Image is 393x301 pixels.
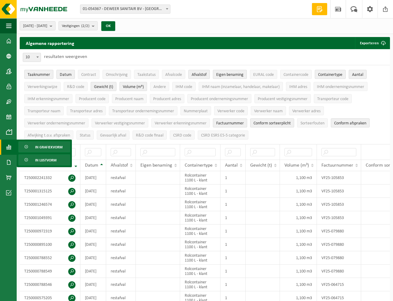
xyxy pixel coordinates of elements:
[115,97,143,101] span: Producent naam
[254,121,291,126] span: Conform sorteerplicht
[35,141,62,153] span: In grafiekvorm
[80,5,170,13] span: 01-054367 - DEWEER SANITAIR BV - VICHTE
[331,118,370,127] button: Conform afspraken : Activate to sort
[44,54,87,59] label: resultaten weergeven
[78,70,99,79] button: ContractContract: Activate to sort
[80,225,106,238] td: [DATE]
[180,211,220,225] td: Rolcontainer 1100 L - klant
[187,94,251,103] button: Producent ondernemingsnummerProducent ondernemingsnummer: Activate to sort
[155,121,207,126] span: Verwerker erkenningsnummer
[28,133,70,138] span: Afwijking t.o.v. afspraken
[251,106,286,115] button: Verwerker naamVerwerker naam: Activate to sort
[20,198,80,211] td: T250001246574
[80,211,106,225] td: [DATE]
[67,85,84,89] span: R&D code
[151,118,210,127] button: Verwerker erkenningsnummerVerwerker erkenningsnummer: Activate to sort
[199,82,283,91] button: IHM naam (inzamelaar, handelaar, makelaar)IHM naam (inzamelaar, handelaar, makelaar): Activate to...
[280,238,317,251] td: 1,100 m3
[106,238,136,251] td: restafval
[28,109,60,113] span: Transporteur naam
[280,184,317,198] td: 1,100 m3
[100,133,126,138] span: Gevaarlijk afval
[334,121,366,126] span: Conform afspraken
[76,94,109,103] button: Producent codeProducent code: Activate to sort
[20,225,80,238] td: T250000972319
[220,184,246,198] td: 1
[106,225,136,238] td: restafval
[28,73,50,77] span: Taaknummer
[150,94,184,103] button: Producent adresProducent adres: Activate to sort
[355,37,389,49] button: Exporteren
[220,238,246,251] td: 1
[24,82,61,91] button: VerwerkingswijzeVerwerkingswijze: Activate to sort
[180,171,220,184] td: Rolcontainer 1100 L - klant
[20,238,80,251] td: T250000895100
[198,130,248,140] button: CSRD ESRS E5-5 categorieCSRD ESRS E5-5 categorie: Activate to sort
[250,118,294,127] button: Conform sorteerplicht : Activate to sort
[280,251,317,265] td: 1,100 m3
[85,163,98,168] span: Datum
[24,130,73,140] button: Afwijking t.o.v. afsprakenAfwijking t.o.v. afspraken: Activate to sort
[172,82,196,91] button: IHM codeIHM code: Activate to sort
[180,278,220,291] td: Rolcontainer 1100 L - klant
[317,85,364,89] span: IHM ondernemingsnummer
[297,118,328,127] button: SorteerfoutenSorteerfouten: Activate to sort
[180,251,220,265] td: Rolcontainer 1100 L - klant
[18,141,70,153] a: In grafiekvorm
[28,85,57,89] span: Verwerkingswijze
[20,171,80,184] td: T250002241332
[165,73,182,77] span: Afvalcode
[188,70,210,79] button: AfvalstofAfvalstof: Activate to sort
[80,278,106,291] td: [DATE]
[317,225,361,238] td: VF25-079880
[101,21,115,31] button: OK
[67,106,106,115] button: Transporteur adresTransporteur adres: Activate to sort
[162,70,185,79] button: AfvalcodeAfvalcode: Activate to sort
[106,211,136,225] td: restafval
[216,73,244,77] span: Eigen benaming
[317,171,361,184] td: VF25-105853
[20,211,80,225] td: T250001049391
[317,278,361,291] td: VF25-064715
[192,73,207,77] span: Afvalstof
[111,163,128,168] span: Afvalstof
[213,118,247,127] button: FactuurnummerFactuurnummer: Activate to sort
[280,225,317,238] td: 1,100 m3
[24,70,53,79] button: TaaknummerTaaknummer: Activate to remove sorting
[284,163,309,168] span: Volume (m³)
[301,121,324,126] span: Sorteerfouten
[254,94,311,103] button: Producent vestigingsnummerProducent vestigingsnummer: Activate to sort
[201,133,245,138] span: CSRD ESRS E5-5 categorie
[23,53,41,62] span: 10
[315,70,346,79] button: ContainertypeContainertype: Activate to sort
[56,70,75,79] button: DatumDatum: Activate to sort
[225,163,238,168] span: Aantal
[95,121,145,126] span: Verwerker vestigingsnummer
[254,109,283,113] span: Verwerker naam
[202,85,280,89] span: IHM naam (inzamelaar, handelaar, makelaar)
[76,130,94,140] button: StatusStatus: Activate to sort
[106,251,136,265] td: restafval
[280,171,317,184] td: 1,100 m3
[20,265,80,278] td: T250000788549
[180,238,220,251] td: Rolcontainer 1100 L - klant
[280,70,312,79] button: ContainercodeContainercode: Activate to sort
[123,85,144,89] span: Volume (m³)
[184,109,208,113] span: Nummerplaat
[62,22,89,31] span: Vestigingen
[106,73,128,77] span: Omschrijving
[81,24,89,28] count: (2/2)
[80,238,106,251] td: [DATE]
[153,85,166,89] span: Andere
[352,73,363,77] span: Aantal
[80,251,106,265] td: [DATE]
[191,97,248,101] span: Producent ondernemingsnummer
[24,94,72,103] button: IHM erkenningsnummerIHM erkenningsnummer: Activate to sort
[280,265,317,278] td: 1,100 m3
[80,133,90,138] span: Status
[213,70,247,79] button: Eigen benamingEigen benaming: Activate to sort
[220,225,246,238] td: 1
[314,82,368,91] button: IHM ondernemingsnummerIHM ondernemingsnummer: Activate to sort
[106,198,136,211] td: restafval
